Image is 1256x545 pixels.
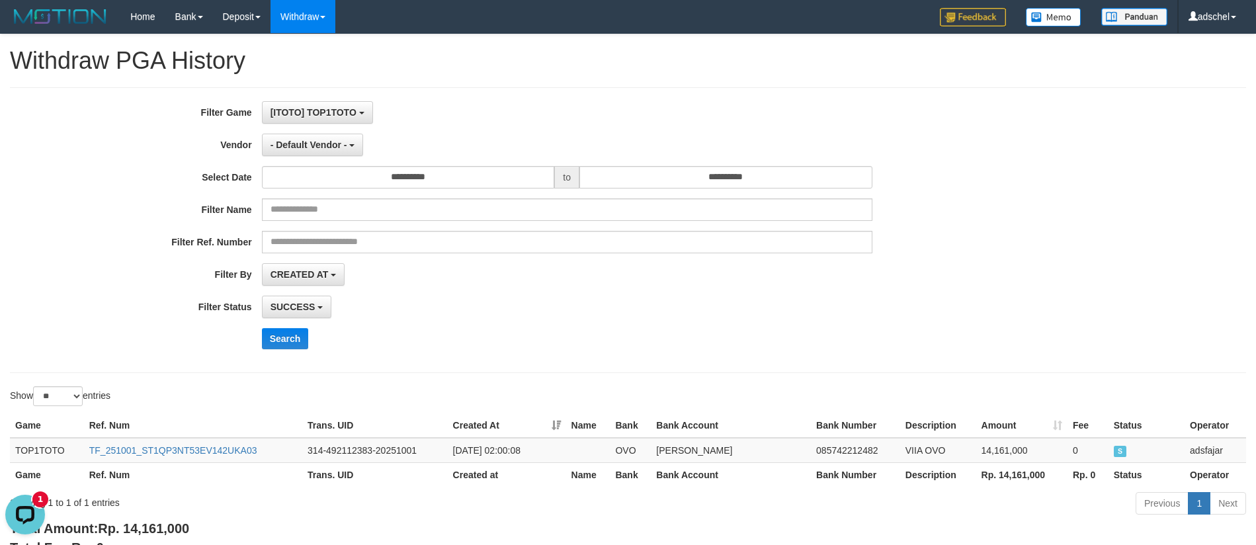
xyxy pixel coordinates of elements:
[811,462,900,487] th: Bank Number
[302,462,448,487] th: Trans. UID
[32,2,48,18] div: New messages notification
[566,413,610,438] th: Name
[448,462,566,487] th: Created at
[89,445,257,456] a: TF_251001_ST1QP3NT53EV142UKA03
[10,521,189,536] b: Total Amount:
[976,462,1068,487] th: Rp. 14,161,000
[610,462,651,487] th: Bank
[1109,462,1185,487] th: Status
[5,5,45,45] button: Open LiveChat chat widget
[302,413,448,438] th: Trans. UID
[84,462,302,487] th: Ref. Num
[1114,446,1127,457] span: SUCCESS
[651,438,811,463] td: [PERSON_NAME]
[448,438,566,463] td: [DATE] 02:00:08
[1188,492,1210,515] a: 1
[1068,413,1109,438] th: Fee
[900,438,976,463] td: VIIA OVO
[940,8,1006,26] img: Feedback.jpg
[651,413,811,438] th: Bank Account
[271,269,329,280] span: CREATED AT
[262,328,309,349] button: Search
[610,413,651,438] th: Bank
[10,413,84,438] th: Game
[1185,462,1246,487] th: Operator
[1185,438,1246,463] td: adsfajar
[302,438,448,463] td: 314-492112383-20251001
[84,413,302,438] th: Ref. Num
[900,413,976,438] th: Description
[1210,492,1246,515] a: Next
[976,438,1068,463] td: 14,161,000
[271,302,315,312] span: SUCCESS
[1026,8,1081,26] img: Button%20Memo.svg
[900,462,976,487] th: Description
[566,462,610,487] th: Name
[1109,413,1185,438] th: Status
[1068,462,1109,487] th: Rp. 0
[271,140,347,150] span: - Default Vendor -
[10,48,1246,74] h1: Withdraw PGA History
[1185,413,1246,438] th: Operator
[262,263,345,286] button: CREATED AT
[262,101,373,124] button: [ITOTO] TOP1TOTO
[1068,438,1109,463] td: 0
[811,438,900,463] td: 085742212482
[271,107,356,118] span: [ITOTO] TOP1TOTO
[651,462,811,487] th: Bank Account
[1136,492,1189,515] a: Previous
[554,166,579,189] span: to
[811,413,900,438] th: Bank Number
[262,296,332,318] button: SUCCESS
[10,491,513,509] div: Showing 1 to 1 of 1 entries
[98,521,189,536] span: Rp. 14,161,000
[10,438,84,463] td: TOP1TOTO
[448,413,566,438] th: Created At: activate to sort column ascending
[610,438,651,463] td: OVO
[1101,8,1167,26] img: panduan.png
[33,386,83,406] select: Showentries
[976,413,1068,438] th: Amount: activate to sort column ascending
[10,462,84,487] th: Game
[10,386,110,406] label: Show entries
[262,134,364,156] button: - Default Vendor -
[10,7,110,26] img: MOTION_logo.png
